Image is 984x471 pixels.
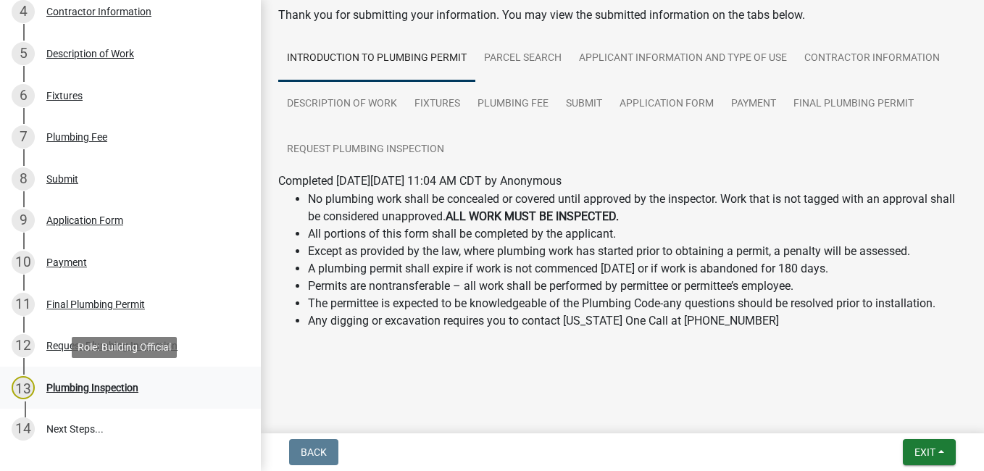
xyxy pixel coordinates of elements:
[46,383,138,393] div: Plumbing Inspection
[308,225,966,243] li: All portions of this form shall be completed by the applicant.
[308,278,966,295] li: Permits are nontransferable – all work shall be performed by permittee or permittee’s employee.
[12,209,35,232] div: 9
[278,127,453,173] a: Request Plumbing Inspection
[557,81,611,128] a: Submit
[785,81,922,128] a: Final Plumbing Permit
[46,91,83,101] div: Fixtures
[278,7,967,24] div: Thank you for submitting your information. You may view the submitted information on the tabs below.
[12,293,35,316] div: 11
[301,446,327,458] span: Back
[12,417,35,441] div: 14
[12,167,35,191] div: 8
[308,312,966,330] li: Any digging or excavation requires you to contact [US_STATE] One Call at [PHONE_NUMBER]
[46,132,107,142] div: Plumbing Fee
[278,36,475,82] a: Introduction to Plumbing Permit
[903,439,956,465] button: Exit
[12,84,35,107] div: 6
[475,36,570,82] a: Parcel search
[278,174,562,188] span: Completed [DATE][DATE] 11:04 AM CDT by Anonymous
[308,295,966,312] li: The permittee is expected to be knowledgeable of the Plumbing Code-any questions should be resolv...
[278,81,406,128] a: Description of Work
[308,191,966,225] li: No plumbing work shall be concealed or covered until approved by the inspector. Work that is not ...
[46,257,87,267] div: Payment
[12,125,35,149] div: 7
[914,446,935,458] span: Exit
[12,251,35,274] div: 10
[46,174,78,184] div: Submit
[46,7,151,17] div: Contractor Information
[308,260,966,278] li: A plumbing permit shall expire if work is not commenced [DATE] or if work is abandoned for 180 days.
[46,299,145,309] div: Final Plumbing Permit
[722,81,785,128] a: Payment
[570,36,796,82] a: Applicant Information and Type of Use
[796,36,948,82] a: Contractor Information
[446,209,619,223] strong: ALL WORK MUST BE INSPECTED.
[46,215,123,225] div: Application Form
[469,81,557,128] a: Plumbing Fee
[12,42,35,65] div: 5
[308,243,966,260] li: Except as provided by the law, where plumbing work has started prior to obtaining a permit, a pen...
[611,81,722,128] a: Application Form
[46,341,178,351] div: Request Plumbing Inspection
[12,334,35,357] div: 12
[289,439,338,465] button: Back
[406,81,469,128] a: Fixtures
[72,337,177,358] div: Role: Building Official
[46,49,134,59] div: Description of Work
[12,376,35,399] div: 13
